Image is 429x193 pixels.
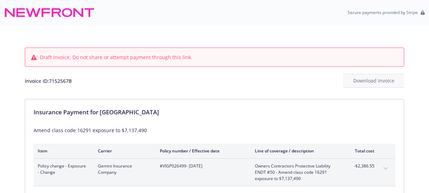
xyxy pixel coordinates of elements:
div: Invoice ID: 7152567B [25,77,72,85]
span: Draft invoice. Do not share or attempt payment through this link. [40,53,192,61]
span: #VIGP026499 - [DATE] [160,163,244,169]
span: Gemini Insurance Company [98,163,149,176]
div: Line of coverage / description [255,148,337,154]
div: Policy change - Exposure - ChangeGemini Insurance Company#VIGP026499- [DATE]Owners Contractors Pr... [34,159,395,186]
p: Secure payments provided by Stripe [348,9,418,15]
div: Policy number / Effective date [160,148,244,154]
div: Total cost [348,148,374,154]
div: Amend class code 16291 exposure to $7,137,490 [34,127,395,134]
div: Carrier [98,148,149,154]
button: Download Invoice [343,74,404,88]
div: Download Invoice [343,74,404,87]
span: ENDT #50 - Amend class code 16291 exposure to $7,137,490 [255,169,337,182]
span: -$2,386.55 [348,163,374,169]
span: Policy change - Exposure - Change [38,163,87,176]
span: Owners Contractors Protective LiabilityENDT #50 - Amend class code 16291 exposure to $7,137,490 [255,163,337,182]
div: Item [38,148,87,154]
span: Owners Contractors Protective Liability [255,163,337,169]
button: expand content [380,163,391,174]
div: Insurance Payment for [GEOGRAPHIC_DATA] [34,108,395,117]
